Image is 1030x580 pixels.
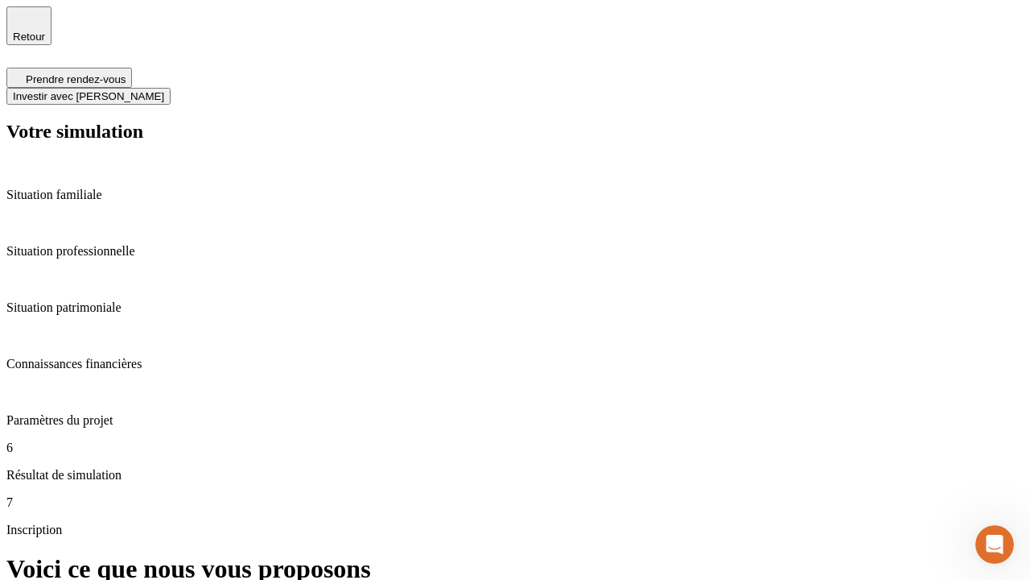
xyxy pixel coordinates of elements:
[6,413,1024,428] p: Paramètres du projet
[6,121,1024,143] h2: Votre simulation
[6,357,1024,371] p: Connaissances financières
[6,300,1024,315] p: Situation patrimoniale
[6,244,1024,259] p: Situation professionnelle
[13,31,45,43] span: Retour
[6,441,1024,455] p: 6
[6,188,1024,202] p: Situation familiale
[26,73,126,85] span: Prendre rendez-vous
[6,88,171,105] button: Investir avec [PERSON_NAME]
[6,6,51,45] button: Retour
[6,523,1024,537] p: Inscription
[6,68,132,88] button: Prendre rendez-vous
[13,90,164,102] span: Investir avec [PERSON_NAME]
[6,468,1024,483] p: Résultat de simulation
[6,495,1024,510] p: 7
[975,525,1014,564] iframe: Intercom live chat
